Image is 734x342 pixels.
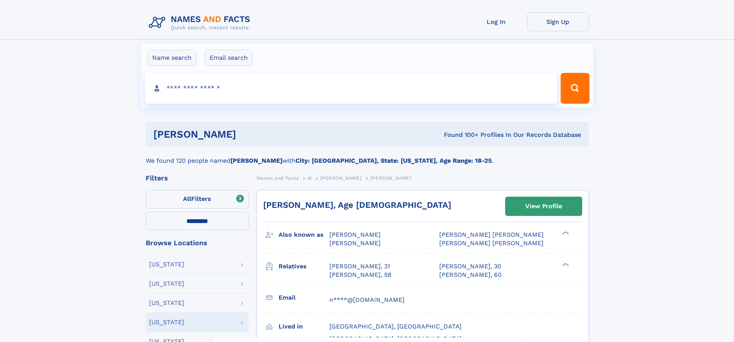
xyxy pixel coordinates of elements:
[527,12,589,31] a: Sign Up
[506,197,582,216] a: View Profile
[153,130,340,139] h1: [PERSON_NAME]
[561,73,589,104] button: Search Button
[560,262,569,267] div: ❯
[257,173,299,183] a: Names and Facts
[560,231,569,236] div: ❯
[320,175,361,181] span: [PERSON_NAME]
[340,131,581,139] div: Found 100+ Profiles In Our Records Database
[307,175,312,181] span: M
[149,319,184,325] div: [US_STATE]
[439,262,501,271] a: [PERSON_NAME], 30
[465,12,527,31] a: Log In
[439,271,502,279] a: [PERSON_NAME], 60
[439,231,544,238] span: [PERSON_NAME] [PERSON_NAME]
[329,231,381,238] span: [PERSON_NAME]
[329,262,390,271] a: [PERSON_NAME], 31
[230,157,282,164] b: [PERSON_NAME]
[329,323,462,330] span: [GEOGRAPHIC_DATA], [GEOGRAPHIC_DATA]
[279,260,329,273] h3: Relatives
[525,197,562,215] div: View Profile
[329,239,381,247] span: [PERSON_NAME]
[307,173,312,183] a: M
[205,50,253,66] label: Email search
[279,320,329,333] h3: Lived in
[145,73,558,104] input: search input
[320,173,361,183] a: [PERSON_NAME]
[296,157,492,164] b: City: [GEOGRAPHIC_DATA], State: [US_STATE], Age Range: 18-25
[439,239,544,247] span: [PERSON_NAME] [PERSON_NAME]
[146,239,249,246] div: Browse Locations
[149,261,184,268] div: [US_STATE]
[279,228,329,241] h3: Also known as
[263,200,451,210] a: [PERSON_NAME], Age [DEMOGRAPHIC_DATA]
[146,147,589,165] div: We found 120 people named with .
[183,195,191,202] span: All
[146,175,249,182] div: Filters
[370,175,412,181] span: [PERSON_NAME]
[149,300,184,306] div: [US_STATE]
[279,291,329,304] h3: Email
[149,281,184,287] div: [US_STATE]
[329,271,391,279] a: [PERSON_NAME], 58
[146,12,257,33] img: Logo Names and Facts
[146,190,249,209] label: Filters
[147,50,197,66] label: Name search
